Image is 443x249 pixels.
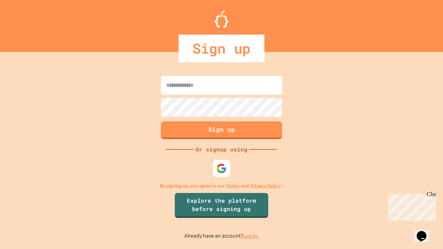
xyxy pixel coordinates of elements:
[251,182,280,190] a: Privacy Policy
[184,232,259,240] p: Already have an account?
[215,10,228,28] img: Logo.svg
[386,191,436,221] iframe: chat widget
[194,145,249,154] div: Or signup using
[179,35,264,62] div: Sign up
[216,163,227,174] img: google-icon.svg
[3,3,48,44] div: Chat with us now!Close
[226,182,239,190] a: Terms
[175,193,268,218] a: Explore the platform before signing up
[414,221,436,242] iframe: chat widget
[160,182,283,190] p: By signing up, you agree to our and .
[243,232,259,240] a: Log in.
[161,121,282,139] button: Sign up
